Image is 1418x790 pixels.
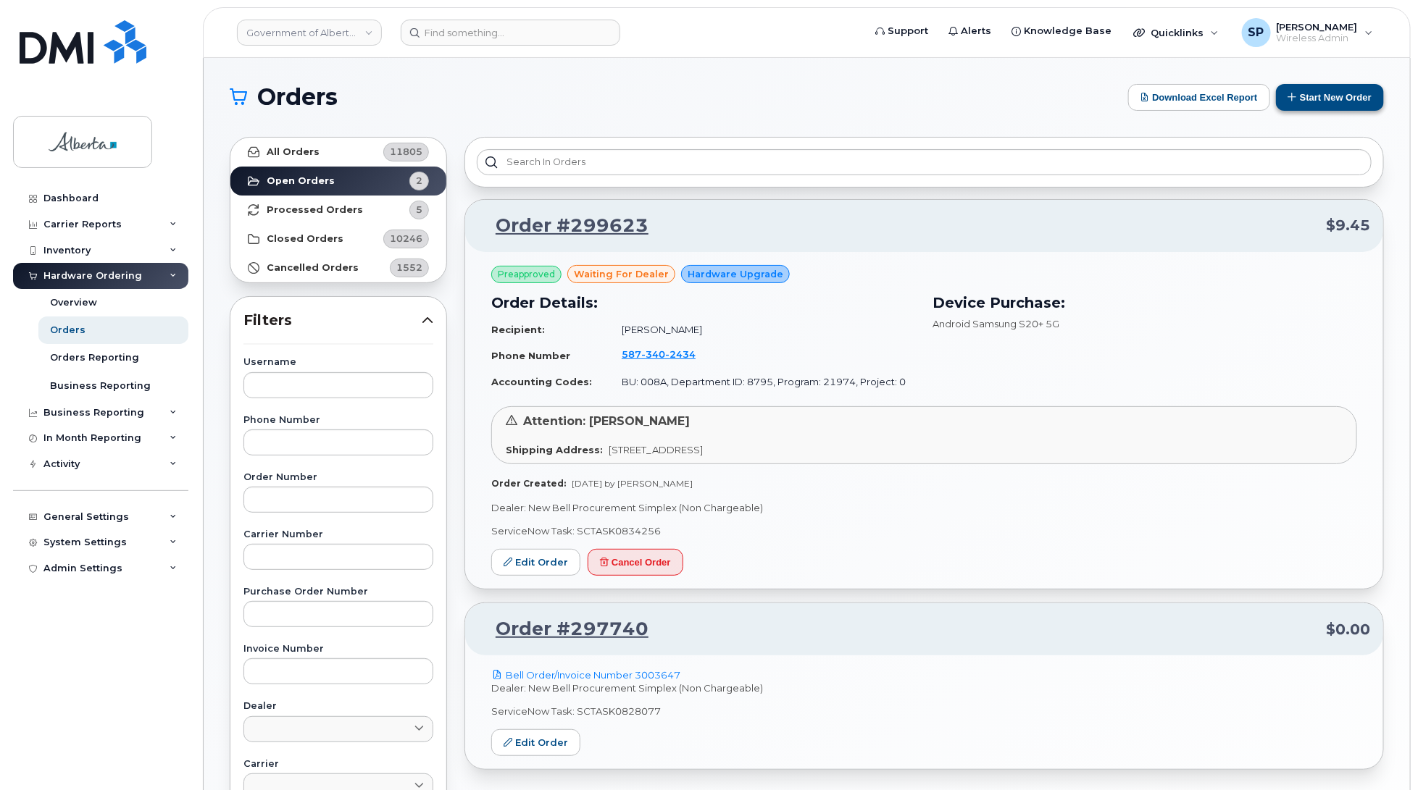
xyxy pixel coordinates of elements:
span: [STREET_ADDRESS] [609,444,703,455]
strong: All Orders [267,146,320,158]
a: Edit Order [491,549,580,576]
td: [PERSON_NAME] [609,317,915,343]
strong: Recipient: [491,324,545,335]
p: ServiceNow Task: SCTASK0834256 [491,524,1357,538]
label: Carrier [243,760,433,769]
label: Invoice Number [243,644,433,654]
p: Dealer: New Bell Procurement Simplex (Non Chargeable) [491,681,1357,695]
label: Username [243,358,433,367]
span: 1552 [396,261,422,274]
a: All Orders11805 [230,138,446,167]
span: $0.00 [1326,619,1370,640]
strong: Closed Orders [267,233,343,245]
span: Android Samsung S20+ 5G [933,318,1060,329]
span: 2 [416,174,422,188]
span: 5 [416,203,422,217]
strong: Processed Orders [267,204,363,216]
label: Order Number [243,473,433,482]
span: 587 [622,348,696,360]
label: Purchase Order Number [243,587,433,597]
label: Carrier Number [243,530,433,539]
a: Bell Order/Invoice Number 3003647 [491,669,680,681]
span: Filters [243,310,422,331]
span: waiting for dealer [574,267,669,281]
span: Attention: [PERSON_NAME] [523,414,690,428]
a: Order #299623 [478,213,648,239]
a: Closed Orders10246 [230,224,446,253]
strong: Phone Number [491,350,570,361]
a: Edit Order [491,729,580,756]
strong: Cancelled Orders [267,262,359,274]
h3: Device Purchase: [933,292,1358,314]
h3: Order Details: [491,292,916,314]
td: BU: 008A, Department ID: 8795, Program: 21974, Project: 0 [609,369,915,395]
button: Start New Order [1276,84,1384,111]
p: ServiceNow Task: SCTASK0828077 [491,705,1357,718]
a: 5873402434 [622,348,713,360]
input: Search in orders [477,149,1372,175]
strong: Accounting Codes: [491,376,592,387]
button: Cancel Order [588,549,683,576]
span: Orders [257,86,338,108]
span: Hardware Upgrade [688,267,783,281]
strong: Order Created: [491,478,566,489]
span: 340 [641,348,665,360]
strong: Open Orders [267,175,335,187]
span: 10246 [390,232,422,245]
span: 11805 [390,145,422,159]
span: $9.45 [1326,215,1370,236]
a: Processed Orders5 [230,196,446,224]
span: 2434 [665,348,696,360]
label: Phone Number [243,416,433,425]
a: Order #297740 [478,616,648,642]
strong: Shipping Address: [506,444,603,455]
p: Dealer: New Bell Procurement Simplex (Non Chargeable) [491,501,1357,515]
button: Download Excel Report [1128,84,1270,111]
a: Cancelled Orders1552 [230,253,446,282]
span: [DATE] by [PERSON_NAME] [572,478,693,489]
a: Open Orders2 [230,167,446,196]
label: Dealer [243,702,433,711]
span: Preapproved [498,268,555,281]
